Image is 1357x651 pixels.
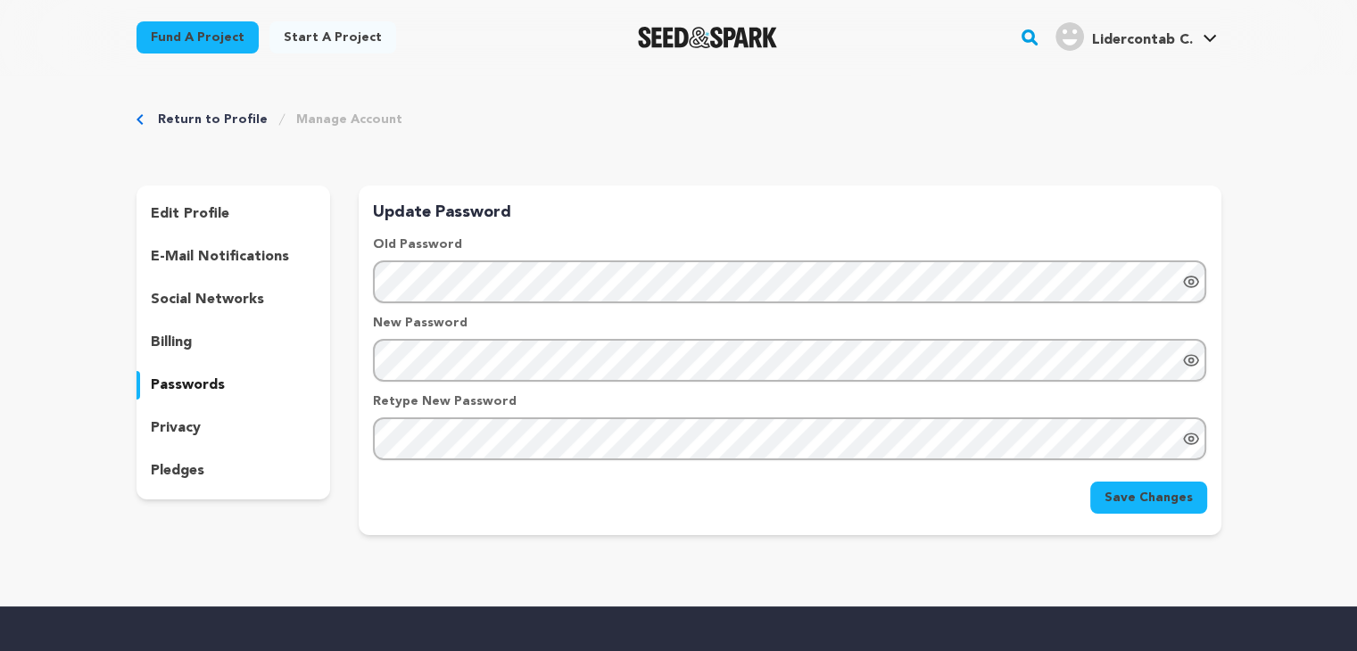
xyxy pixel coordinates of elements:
[151,332,192,353] p: billing
[373,260,1206,303] input: Enter old password
[137,285,331,314] button: social networks
[137,21,259,54] a: Fund a project
[1182,273,1200,291] a: Show password as plain text. Warning: this will display your password on the screen.
[1090,482,1207,514] button: Save Changes
[373,392,1206,410] p: Retype New Password
[151,203,229,225] p: edit profile
[151,246,289,268] p: e-mail notifications
[137,111,1221,128] div: Breadcrumb
[638,27,778,48] img: Seed&Spark Logo Dark Mode
[137,371,331,400] button: passwords
[151,375,225,396] p: passwords
[151,460,204,482] p: pledges
[1091,33,1192,47] span: Lidercontab C.
[158,111,268,128] a: Return to Profile
[373,417,1206,460] input: Retype new password
[137,328,331,357] button: billing
[1105,489,1193,507] span: Save Changes
[1055,22,1192,51] div: Lidercontab C.'s Profile
[137,243,331,271] button: e-mail notifications
[1055,22,1084,51] img: user.png
[137,200,331,228] button: edit profile
[151,289,264,310] p: social networks
[373,339,1206,382] input: Enter new password
[151,417,201,439] p: privacy
[1182,430,1200,448] a: Show password as plain text. Warning: this will display your password on the screen.
[373,235,1206,253] p: Old Password
[137,457,331,485] button: pledges
[373,314,1206,332] p: New Password
[1182,351,1200,369] a: Show password as plain text. Warning: this will display your password on the screen.
[373,200,1206,225] h3: Update Password
[1052,19,1220,56] span: Lidercontab C.'s Profile
[137,414,331,442] button: privacy
[1052,19,1220,51] a: Lidercontab C.'s Profile
[638,27,778,48] a: Seed&Spark Homepage
[269,21,396,54] a: Start a project
[296,111,402,128] a: Manage Account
